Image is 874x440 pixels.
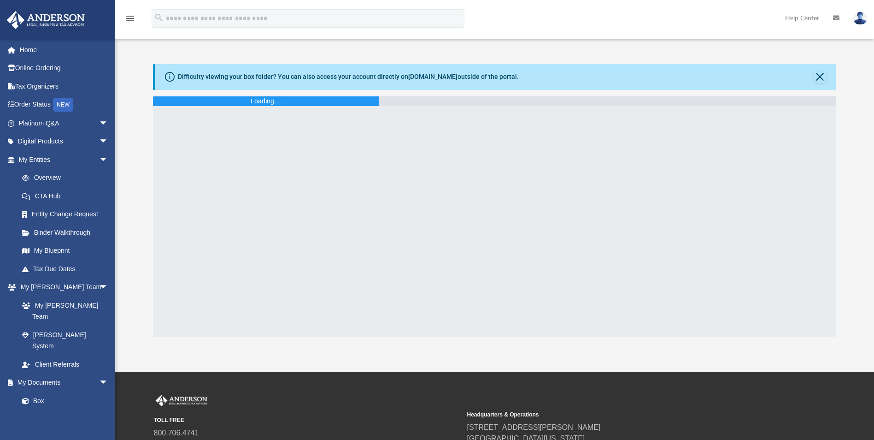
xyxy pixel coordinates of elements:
i: search [154,12,164,23]
a: [STREET_ADDRESS][PERSON_NAME] [467,423,601,431]
img: Anderson Advisors Platinum Portal [4,11,88,29]
a: [PERSON_NAME] System [13,326,117,355]
a: Home [6,41,122,59]
a: Box [13,392,113,410]
div: NEW [53,98,73,112]
span: arrow_drop_down [99,374,117,392]
a: Platinum Q&Aarrow_drop_down [6,114,122,132]
span: arrow_drop_down [99,278,117,297]
a: Digital Productsarrow_drop_down [6,132,122,151]
a: 800.706.4741 [154,429,199,437]
a: Online Ordering [6,59,122,77]
i: menu [124,13,135,24]
a: Tax Due Dates [13,260,122,278]
a: Tax Organizers [6,77,122,95]
span: arrow_drop_down [99,132,117,151]
a: Entity Change Request [13,205,122,224]
a: menu [124,18,135,24]
a: Order StatusNEW [6,95,122,114]
a: My Entitiesarrow_drop_down [6,150,122,169]
a: My [PERSON_NAME] Teamarrow_drop_down [6,278,117,297]
div: Difficulty viewing your box folder? You can also access your account directly on outside of the p... [178,72,519,82]
span: arrow_drop_down [99,114,117,133]
a: My Blueprint [13,242,117,260]
a: My Documentsarrow_drop_down [6,374,117,392]
a: My [PERSON_NAME] Team [13,296,113,326]
a: [DOMAIN_NAME] [408,73,458,80]
small: TOLL FREE [154,416,461,424]
span: arrow_drop_down [99,150,117,169]
div: Loading ... [251,96,281,106]
a: Binder Walkthrough [13,223,122,242]
img: User Pic [853,12,867,25]
a: Client Referrals [13,355,117,374]
img: Anderson Advisors Platinum Portal [154,395,209,407]
small: Headquarters & Operations [467,410,774,419]
a: CTA Hub [13,187,122,205]
button: Close [814,71,827,83]
a: Overview [13,169,122,187]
